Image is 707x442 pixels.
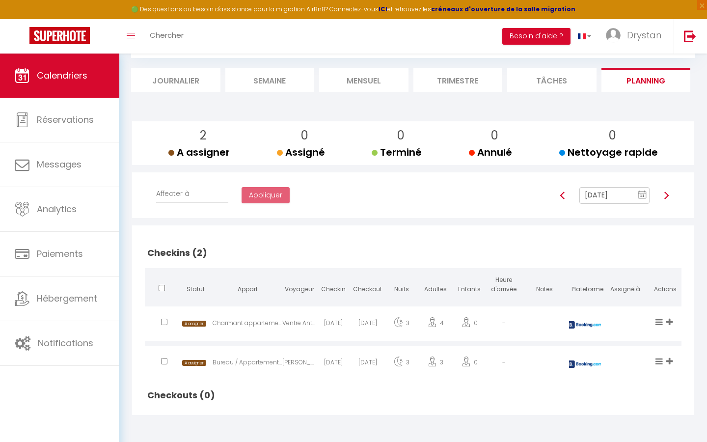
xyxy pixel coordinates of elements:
p: 0 [477,126,512,145]
p: 0 [380,126,422,145]
span: Calendriers [37,69,87,82]
div: [PERSON_NAME] [282,348,316,380]
span: Annulé [469,145,512,159]
th: Notes [520,268,569,304]
li: Journalier [131,68,220,92]
div: [DATE] [351,348,384,380]
th: Checkin [317,268,351,304]
span: A assigner [182,360,206,366]
img: booking2.png [568,321,602,329]
img: booking2.png [568,360,602,368]
span: Notifications [38,337,93,349]
li: Mensuel [319,68,408,92]
iframe: Chat [665,398,700,435]
text: 11 [640,193,645,198]
p: 0 [285,126,325,145]
th: Assigné à [601,268,649,304]
div: [DATE] [317,309,351,341]
a: créneaux d'ouverture de la salle migration [431,5,575,13]
img: logout [684,30,696,42]
p: 2 [176,126,230,145]
span: Drystan [627,29,661,41]
th: Heure d'arrivée [487,268,520,304]
span: Chercher [150,30,184,40]
span: Réservations [37,113,94,126]
th: Adultes [418,268,452,304]
div: 0 [453,348,487,380]
button: Ouvrir le widget de chat LiveChat [8,4,37,33]
span: Nettoyage rapide [559,145,658,159]
th: Nuits [384,268,418,304]
div: 4 [418,309,452,341]
a: Chercher [142,19,191,54]
span: Assigné [277,145,325,159]
p: 0 [567,126,658,145]
button: Besoin d'aide ? [502,28,571,45]
th: Enfants [453,268,487,304]
div: 3 [418,348,452,380]
span: A assigner [168,145,230,159]
span: Statut [187,285,205,293]
span: Appart [238,285,258,293]
a: ICI [379,5,387,13]
li: Trimestre [413,68,503,92]
th: Plateforme [569,268,601,304]
div: [DATE] [351,309,384,341]
h2: Checkouts (0) [145,380,681,411]
h2: Checkins (2) [145,238,681,268]
div: Ventre Antonella [282,309,316,341]
th: Checkout [351,268,384,304]
div: 3 [384,309,418,341]
span: Paiements [37,248,83,260]
div: 3 [384,348,418,380]
li: Semaine [225,68,315,92]
span: Messages [37,158,82,170]
th: Actions [650,268,682,304]
span: A assigner [182,321,206,327]
img: arrow-right3.svg [662,192,670,199]
li: Tâches [507,68,597,92]
th: Voyageur [282,268,316,304]
div: - [487,348,520,380]
div: 0 [453,309,487,341]
input: Select Date [579,187,650,204]
div: [DATE] [317,348,351,380]
div: Bureau / Appartement central [GEOGRAPHIC_DATA] et confortable [213,348,282,380]
img: arrow-left3.svg [559,192,567,199]
img: Super Booking [29,27,90,44]
button: Appliquer [242,187,290,204]
div: - [487,309,520,341]
span: Hébergement [37,292,97,304]
span: Analytics [37,203,77,215]
li: Planning [601,68,691,92]
span: Terminé [372,145,422,159]
div: Charmant appartement de 38m² -[GEOGRAPHIC_DATA] [213,309,282,341]
a: ... Drystan [598,19,674,54]
img: ... [606,28,621,43]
